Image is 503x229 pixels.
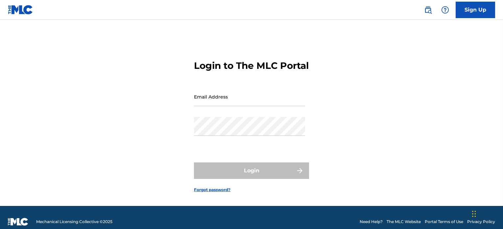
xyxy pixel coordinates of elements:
img: MLC Logo [8,5,33,14]
iframe: Chat Widget [470,197,503,229]
a: Forgot password? [194,187,230,193]
a: Sign Up [456,2,495,18]
a: The MLC Website [387,219,421,225]
a: Privacy Policy [467,219,495,225]
div: Widget de chat [470,197,503,229]
a: Need Help? [360,219,383,225]
a: Public Search [421,3,435,16]
img: search [424,6,432,14]
h3: Login to The MLC Portal [194,60,309,72]
div: Arrastrar [472,204,476,224]
span: Mechanical Licensing Collective © 2025 [36,219,112,225]
img: help [441,6,449,14]
a: Portal Terms of Use [425,219,463,225]
img: logo [8,218,28,226]
div: Help [439,3,452,16]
